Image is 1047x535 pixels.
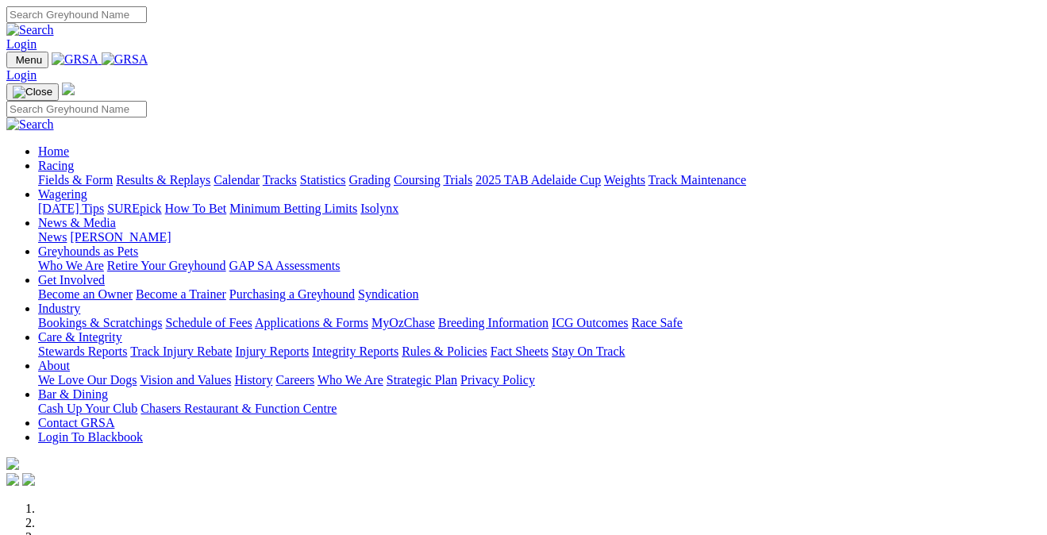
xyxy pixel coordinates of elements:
[387,373,457,387] a: Strategic Plan
[6,117,54,132] img: Search
[6,473,19,486] img: facebook.svg
[300,173,346,187] a: Statistics
[552,316,628,329] a: ICG Outcomes
[38,359,70,372] a: About
[394,173,441,187] a: Coursing
[402,344,487,358] a: Rules & Policies
[6,457,19,470] img: logo-grsa-white.png
[140,373,231,387] a: Vision and Values
[649,173,746,187] a: Track Maintenance
[552,344,625,358] a: Stay On Track
[6,101,147,117] input: Search
[38,373,1041,387] div: About
[38,344,127,358] a: Stewards Reports
[358,287,418,301] a: Syndication
[38,287,1041,302] div: Get Involved
[371,316,435,329] a: MyOzChase
[38,259,104,272] a: Who We Are
[6,52,48,68] button: Toggle navigation
[38,430,143,444] a: Login To Blackbook
[38,344,1041,359] div: Care & Integrity
[6,68,37,82] a: Login
[38,302,80,315] a: Industry
[38,416,114,429] a: Contact GRSA
[604,173,645,187] a: Weights
[52,52,98,67] img: GRSA
[38,244,138,258] a: Greyhounds as Pets
[38,273,105,287] a: Get Involved
[38,202,1041,216] div: Wagering
[38,330,122,344] a: Care & Integrity
[102,52,148,67] img: GRSA
[38,316,162,329] a: Bookings & Scratchings
[235,344,309,358] a: Injury Reports
[631,316,682,329] a: Race Safe
[38,173,113,187] a: Fields & Form
[107,259,226,272] a: Retire Your Greyhound
[136,287,226,301] a: Become a Trainer
[38,387,108,401] a: Bar & Dining
[38,173,1041,187] div: Racing
[38,287,133,301] a: Become an Owner
[312,344,398,358] a: Integrity Reports
[38,202,104,215] a: [DATE] Tips
[229,202,357,215] a: Minimum Betting Limits
[460,373,535,387] a: Privacy Policy
[165,316,252,329] a: Schedule of Fees
[38,259,1041,273] div: Greyhounds as Pets
[38,373,137,387] a: We Love Our Dogs
[38,402,137,415] a: Cash Up Your Club
[475,173,601,187] a: 2025 TAB Adelaide Cup
[62,83,75,95] img: logo-grsa-white.png
[6,23,54,37] img: Search
[229,259,341,272] a: GAP SA Assessments
[234,373,272,387] a: History
[38,187,87,201] a: Wagering
[443,173,472,187] a: Trials
[38,144,69,158] a: Home
[6,37,37,51] a: Login
[165,202,227,215] a: How To Bet
[107,202,161,215] a: SUREpick
[38,230,1041,244] div: News & Media
[318,373,383,387] a: Who We Are
[70,230,171,244] a: [PERSON_NAME]
[38,402,1041,416] div: Bar & Dining
[275,373,314,387] a: Careers
[491,344,549,358] a: Fact Sheets
[229,287,355,301] a: Purchasing a Greyhound
[16,54,42,66] span: Menu
[38,216,116,229] a: News & Media
[360,202,398,215] a: Isolynx
[6,6,147,23] input: Search
[214,173,260,187] a: Calendar
[116,173,210,187] a: Results & Replays
[38,159,74,172] a: Racing
[38,316,1041,330] div: Industry
[38,230,67,244] a: News
[349,173,391,187] a: Grading
[13,86,52,98] img: Close
[130,344,232,358] a: Track Injury Rebate
[140,402,337,415] a: Chasers Restaurant & Function Centre
[263,173,297,187] a: Tracks
[438,316,549,329] a: Breeding Information
[6,83,59,101] button: Toggle navigation
[22,473,35,486] img: twitter.svg
[255,316,368,329] a: Applications & Forms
